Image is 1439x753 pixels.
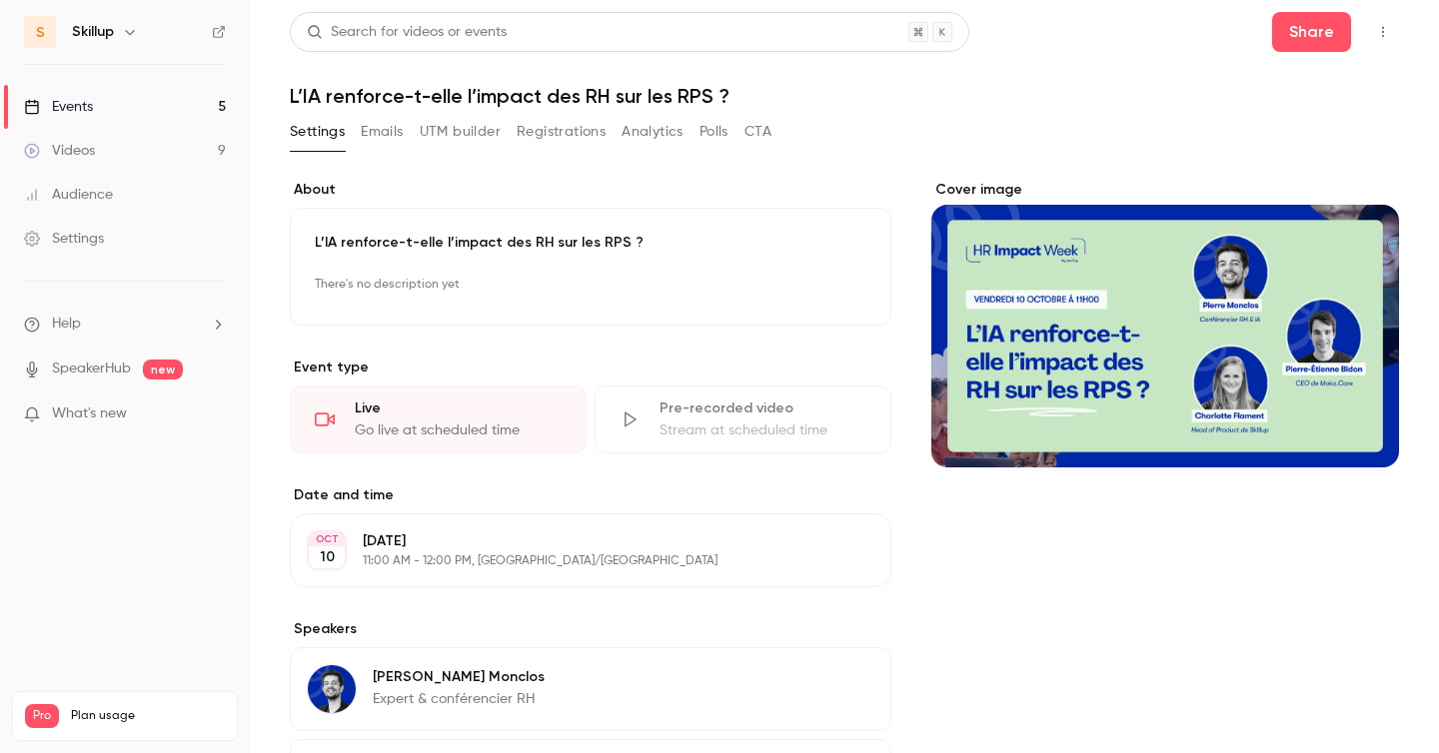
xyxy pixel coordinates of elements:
section: Cover image [931,180,1399,467]
label: About [290,180,891,200]
button: Settings [290,116,345,148]
div: Go live at scheduled time [355,420,562,440]
iframe: Noticeable Trigger [202,405,226,423]
span: Plan usage [71,708,225,724]
div: LiveGo live at scheduled time [290,385,587,453]
label: Speakers [290,619,891,639]
button: Polls [700,116,728,148]
button: Registrations [517,116,606,148]
button: CTA [744,116,771,148]
div: Live [355,398,562,418]
div: Search for videos or events [307,22,507,43]
div: Audience [24,185,113,205]
a: SpeakerHub [52,359,131,379]
div: Stream at scheduled time [660,420,866,440]
li: help-dropdown-opener [24,314,226,335]
div: Settings [24,229,104,249]
span: new [143,360,183,379]
label: Cover image [931,180,1399,200]
span: What's new [52,403,127,424]
div: OCT [309,532,345,546]
p: [DATE] [363,531,785,551]
h6: Skillup [72,22,114,42]
p: Expert & conférencier RH [373,689,545,709]
div: Events [24,97,93,117]
p: There's no description yet [315,269,866,301]
div: Pre-recorded video [660,398,866,418]
h1: L’IA renforce-t-elle l’impact des RH sur les RPS ? [290,84,1399,108]
div: Videos [24,141,95,161]
p: L’IA renforce-t-elle l’impact des RH sur les RPS ? [315,233,866,253]
img: Pierre Monclos [308,665,356,713]
button: Analytics [622,116,684,148]
div: Pre-recorded videoStream at scheduled time [595,385,891,453]
span: S [36,22,45,43]
div: Pierre Monclos[PERSON_NAME] MonclosExpert & conférencier RH [290,647,891,731]
button: Emails [361,116,403,148]
p: 10 [320,547,335,567]
span: Pro [25,704,59,728]
p: 11:00 AM - 12:00 PM, [GEOGRAPHIC_DATA]/[GEOGRAPHIC_DATA] [363,553,785,569]
button: UTM builder [420,116,501,148]
p: [PERSON_NAME] Monclos [373,667,545,687]
label: Date and time [290,485,891,505]
span: Help [52,314,81,335]
button: Share [1272,12,1351,52]
p: Event type [290,358,891,377]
